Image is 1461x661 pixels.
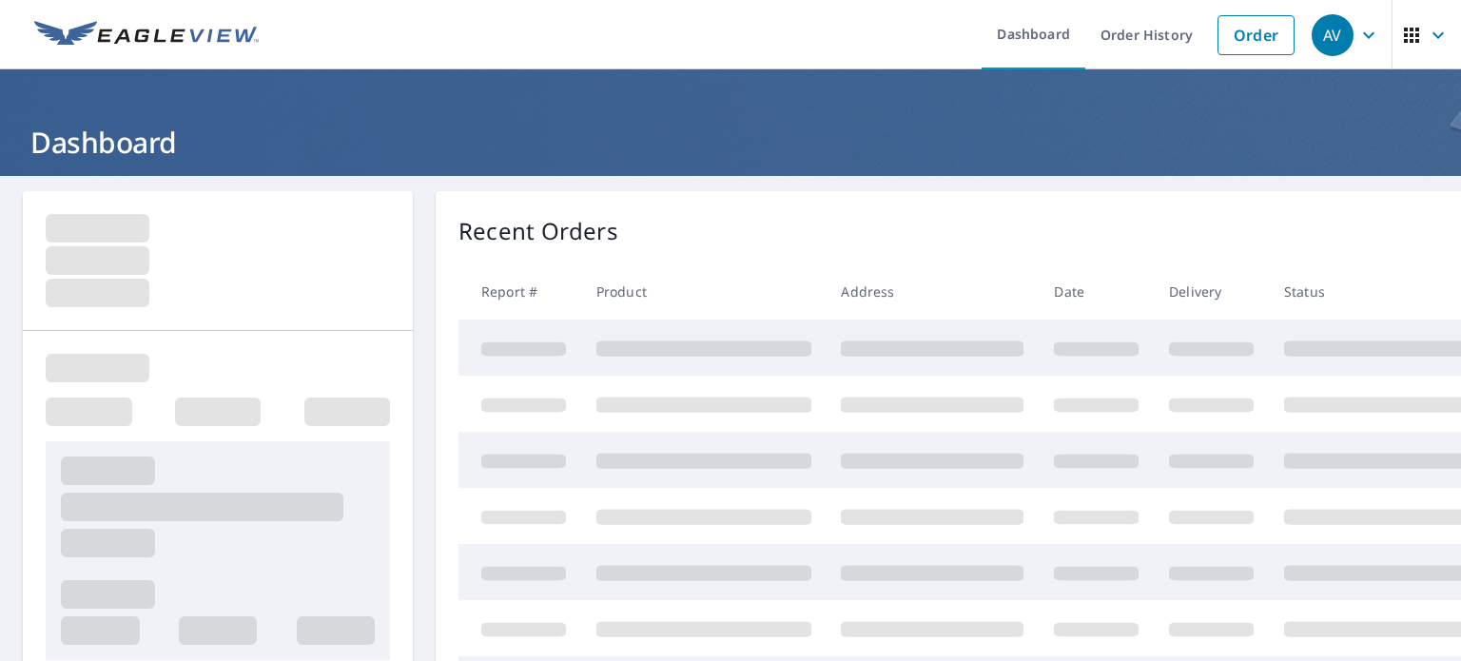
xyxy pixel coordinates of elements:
[1039,263,1154,320] th: Date
[34,21,259,49] img: EV Logo
[23,123,1438,162] h1: Dashboard
[1154,263,1269,320] th: Delivery
[1312,14,1354,56] div: AV
[581,263,827,320] th: Product
[826,263,1039,320] th: Address
[458,263,581,320] th: Report #
[458,214,618,248] p: Recent Orders
[1217,15,1295,55] a: Order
